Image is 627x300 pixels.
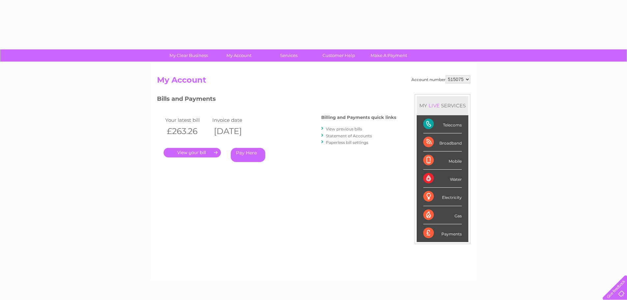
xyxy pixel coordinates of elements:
a: Services [262,49,316,62]
div: Water [423,170,462,188]
div: Account number [411,75,470,83]
div: MY SERVICES [417,96,468,115]
th: [DATE] [211,124,258,138]
a: Pay Here [231,148,265,162]
div: Gas [423,206,462,224]
a: Statement of Accounts [326,133,372,138]
th: £263.26 [164,124,211,138]
td: Your latest bill [164,116,211,124]
h3: Bills and Payments [157,94,396,106]
div: LIVE [427,102,441,109]
td: Invoice date [211,116,258,124]
div: Electricity [423,188,462,206]
div: Broadband [423,133,462,151]
a: Make A Payment [362,49,416,62]
a: View previous bills [326,126,362,131]
a: My Account [212,49,266,62]
a: . [164,148,221,157]
div: Telecoms [423,115,462,133]
a: Customer Help [312,49,366,62]
div: Payments [423,224,462,242]
h2: My Account [157,75,470,88]
div: Mobile [423,151,462,170]
h4: Billing and Payments quick links [321,115,396,120]
a: My Clear Business [162,49,216,62]
a: Paperless bill settings [326,140,368,145]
